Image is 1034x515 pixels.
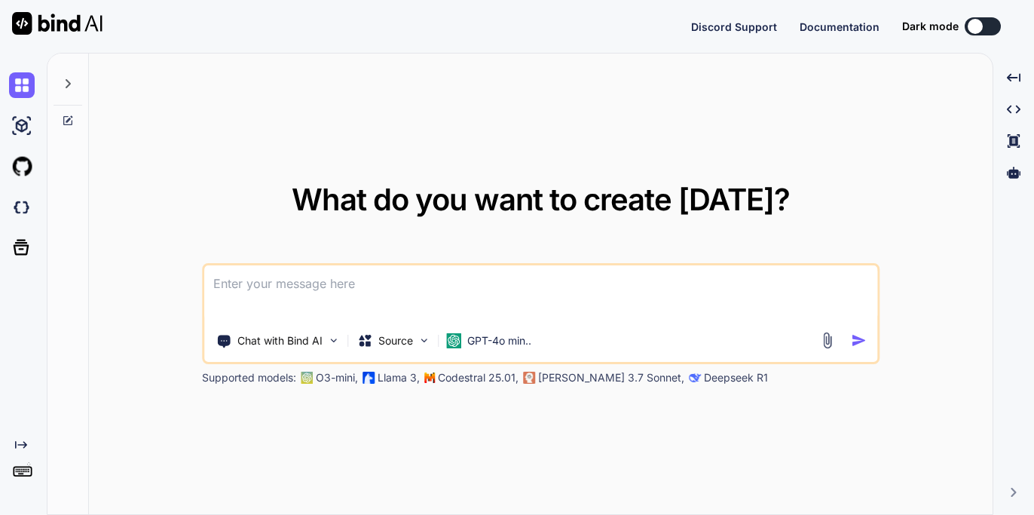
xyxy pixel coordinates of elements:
p: Supported models: [202,370,296,385]
p: Deepseek R1 [704,370,768,385]
p: GPT-4o min.. [467,333,531,348]
button: Documentation [800,19,880,35]
img: GPT-4o mini [446,333,461,348]
span: Documentation [800,20,880,33]
button: Discord Support [691,19,777,35]
img: Bind AI [12,12,102,35]
span: Discord Support [691,20,777,33]
p: Chat with Bind AI [237,333,323,348]
img: ai-studio [9,113,35,139]
img: Pick Models [418,334,430,347]
span: Dark mode [902,19,959,34]
img: claude [523,372,535,384]
img: githubLight [9,154,35,179]
img: GPT-4 [301,372,313,384]
img: attachment [818,332,836,349]
span: What do you want to create [DATE]? [292,181,790,218]
img: Mistral-AI [424,372,435,383]
p: [PERSON_NAME] 3.7 Sonnet, [538,370,684,385]
img: icon [851,333,867,348]
p: Source [378,333,413,348]
img: chat [9,72,35,98]
p: Codestral 25.01, [438,370,519,385]
p: O3-mini, [316,370,358,385]
img: Pick Tools [327,334,340,347]
img: darkCloudIdeIcon [9,195,35,220]
img: Llama2 [363,372,375,384]
p: Llama 3, [378,370,420,385]
img: claude [689,372,701,384]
